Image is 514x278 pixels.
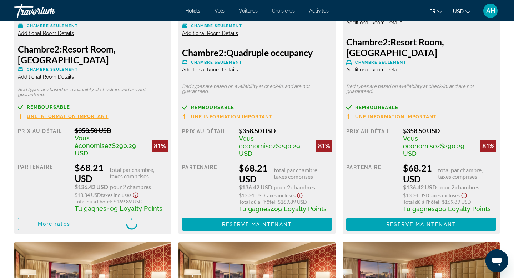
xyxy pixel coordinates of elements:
[485,249,508,272] iframe: Bouton de lancement de la fenêtre de messagerie
[438,167,496,180] span: total par chambre, taxes comprises
[27,114,109,119] span: Une information important
[18,44,62,54] span: 2:
[191,24,242,28] span: Chambre seulement
[75,198,168,204] div: : $169.89 USD
[182,30,238,36] span: Additional Room Details
[152,140,168,152] div: 81%
[18,126,69,157] div: Prix au détail
[453,6,470,16] button: Change currency
[346,163,398,213] div: Partenaire
[346,20,402,25] span: Additional Room Details
[239,142,300,157] span: $290.29 USD
[191,114,273,119] span: Une information important
[355,105,398,110] span: Remboursable
[27,67,78,72] span: Chambre seulement
[346,36,390,47] span: 2:
[346,36,496,58] h3: Resort Room, [GEOGRAPHIC_DATA]
[386,222,456,227] span: Reserve maintenant
[75,162,168,184] div: $68.21 USD
[27,105,70,109] span: Remboursable
[239,163,332,184] div: $68.21 USD
[182,84,332,94] p: Bed types are based on availability at check-in, and are not guaranteed.
[18,44,54,54] span: Chambre
[403,127,496,135] div: $358.50 USD
[239,184,272,190] span: $136.42 USD
[182,67,238,73] span: Additional Room Details
[239,8,258,14] a: Voitures
[403,205,435,213] span: Tu gagnes
[274,167,332,180] span: total par chambre, taxes comprises
[75,126,168,134] div: $358.50 USD
[215,8,225,14] a: Vols
[403,199,496,205] div: : $169.89 USD
[222,222,292,227] span: Reserve maintenant
[429,6,442,16] button: Change language
[265,192,296,198] span: Taxes incluses
[14,1,86,20] a: Travorium
[182,163,233,213] div: Partenaire
[429,192,460,198] span: Taxes incluses
[239,135,276,150] span: Vous économisez
[355,114,437,119] span: Une information important
[75,205,106,212] span: Tu gagnes
[18,218,90,230] button: More rates
[239,192,265,198] span: $13.34 USD
[106,205,162,212] span: 409 Loyalty Points
[403,135,440,150] span: Vous économisez
[182,114,273,120] button: Une information important
[403,199,439,205] span: Total dû à l'hôtel
[438,184,479,190] span: pour 2 chambres
[182,218,332,231] button: Reserve maintenant
[191,105,234,110] span: Remboursable
[403,142,464,157] span: $290.29 USD
[18,113,109,119] button: Une information important
[346,84,496,94] p: Bed types are based on availability at check-in, and are not guaranteed.
[296,190,304,199] button: Show Taxes and Fees disclaimer
[18,87,168,97] p: Bed types are based on availability at check-in, and are not guaranteed.
[182,47,332,58] h3: Quadruple occupancy
[403,192,429,198] span: $13.34 USD
[460,190,468,199] button: Show Taxes and Fees disclaimer
[239,199,275,205] span: Total dû à l'hôtel
[191,60,242,65] span: Chambre seulement
[239,127,332,135] div: $358.50 USD
[239,205,271,213] span: Tu gagnes
[182,105,332,110] a: Remboursable
[101,192,131,198] span: Taxes incluses
[182,127,233,157] div: Prix au détail
[110,167,168,179] span: total par chambre, taxes comprises
[239,199,332,205] div: : $169.89 USD
[346,114,437,120] button: Une information important
[18,104,168,110] a: Remboursable
[182,47,218,58] span: Chambre
[75,198,111,204] span: Total dû à l'hôtel
[131,190,140,198] button: Show Taxes and Fees disclaimer
[429,9,435,14] span: fr
[75,134,112,149] span: Vous économisez
[75,184,108,190] span: $136.42 USD
[272,8,295,14] a: Croisières
[346,67,402,73] span: Additional Room Details
[403,163,496,184] div: $68.21 USD
[453,9,464,14] span: USD
[316,140,332,152] div: 81%
[355,60,406,65] span: Chambre seulement
[346,105,496,110] a: Remboursable
[346,36,383,47] span: Chambre
[182,47,226,58] span: 2:
[309,8,329,14] a: Activités
[185,8,200,14] a: Hôtels
[75,142,136,157] span: $290.29 USD
[481,3,500,18] button: User Menu
[435,205,491,213] span: 409 Loyalty Points
[346,218,496,231] button: Reserve maintenant
[403,184,437,190] span: $136.42 USD
[480,140,496,152] div: 81%
[27,24,78,28] span: Chambre seulement
[75,192,101,198] span: $13.34 USD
